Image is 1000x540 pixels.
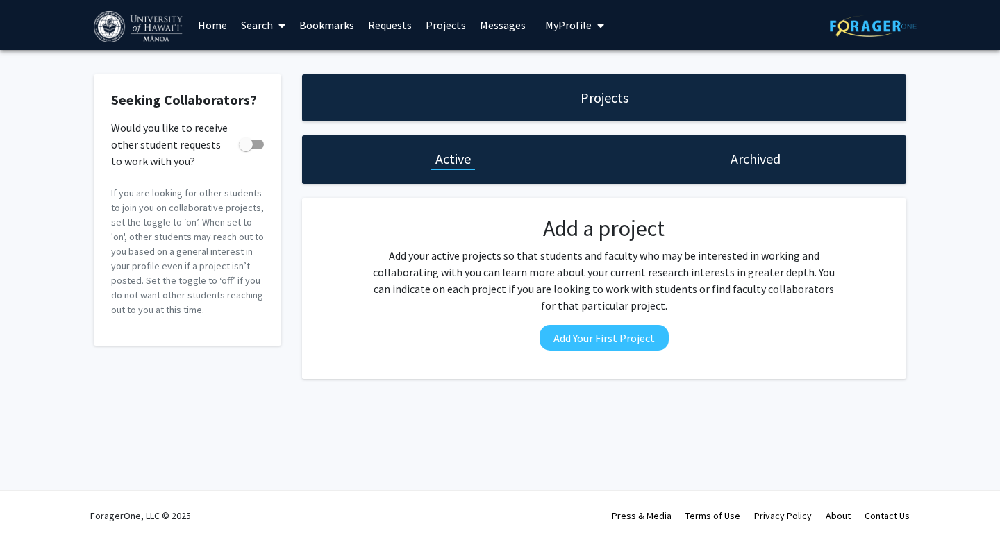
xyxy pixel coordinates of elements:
a: Requests [361,1,419,49]
a: Search [234,1,292,49]
button: Add Your First Project [540,325,669,351]
a: Messages [473,1,533,49]
span: My Profile [545,18,592,32]
p: If you are looking for other students to join you on collaborative projects, set the toggle to ‘o... [111,186,264,317]
div: ForagerOne, LLC © 2025 [90,491,191,540]
img: ForagerOne Logo [830,15,917,37]
h1: Projects [581,88,628,108]
span: Would you like to receive other student requests to work with you? [111,119,233,169]
h2: Add a project [369,215,840,242]
iframe: Chat [10,478,59,530]
p: Add your active projects so that students and faculty who may be interested in working and collab... [369,247,840,314]
h2: Seeking Collaborators? [111,92,264,108]
h1: Archived [731,149,781,169]
a: About [826,509,851,522]
a: Contact Us [865,509,910,522]
a: Home [191,1,234,49]
h1: Active [435,149,471,169]
a: Bookmarks [292,1,361,49]
img: University of Hawaiʻi at Mānoa Logo [94,11,185,42]
a: Privacy Policy [754,509,812,522]
a: Terms of Use [685,509,740,522]
a: Press & Media [612,509,672,522]
a: Projects [419,1,473,49]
